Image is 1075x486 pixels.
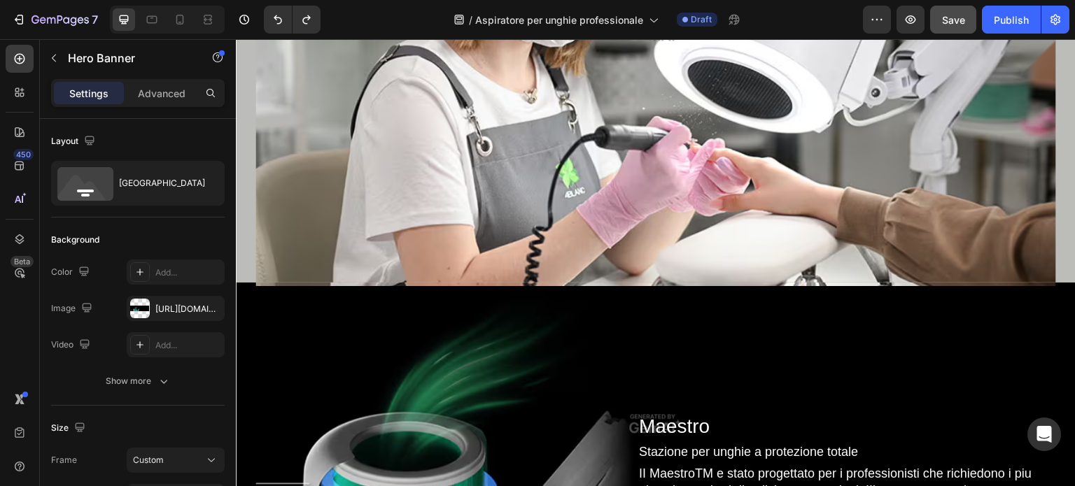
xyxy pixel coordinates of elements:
div: Add... [155,266,221,279]
div: Show more [106,374,171,388]
h2: Maestro [402,371,820,403]
span: Aspiratore per unghie professionale [475,13,643,27]
div: Beta [10,256,34,267]
button: 7 [6,6,104,34]
div: Add... [155,339,221,352]
div: Undo/Redo [264,6,321,34]
p: 7 [92,11,98,28]
div: Background [51,234,99,246]
div: Open Intercom Messenger [1027,417,1061,451]
span: Draft [691,13,712,26]
p: Advanced [138,86,185,101]
span: Save [942,14,965,26]
iframe: Design area [236,39,1075,486]
span: / [469,13,472,27]
button: Show more [51,369,225,394]
div: Size [51,419,88,438]
p: Hero Banner [68,50,187,66]
div: Stazione per unghie a protezione totale [402,403,820,422]
div: Video [51,336,93,355]
button: Custom [127,448,225,473]
label: Frame [51,454,77,466]
button: Save [930,6,976,34]
div: 450 [13,149,34,160]
div: Publish [994,13,1029,27]
div: [GEOGRAPHIC_DATA] [119,167,204,199]
p: Settings [69,86,108,101]
span: Custom [133,454,164,466]
div: [URL][DOMAIN_NAME] [155,303,221,315]
div: Image [51,299,95,318]
div: Layout [51,132,98,151]
div: Color [51,263,92,282]
button: Publish [982,6,1041,34]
